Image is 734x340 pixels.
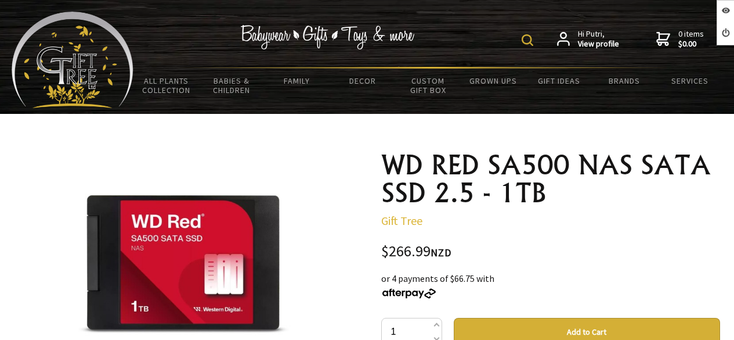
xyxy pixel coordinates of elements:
[578,29,619,49] span: Hi Putri,
[461,69,526,93] a: Grown Ups
[12,12,133,108] img: Babyware - Gifts - Toys and more...
[591,69,657,93] a: Brands
[395,69,461,102] a: Custom Gift Box
[133,69,199,102] a: All Plants Collection
[381,271,720,299] div: or 4 payments of $66.75 with
[522,34,533,46] img: product search
[199,69,265,102] a: Babies & Children
[381,288,437,299] img: Afterpay
[657,69,722,93] a: Services
[526,69,592,93] a: Gift Ideas
[431,246,451,259] span: NZD
[330,69,395,93] a: Decor
[381,213,422,228] a: Gift Tree
[381,151,720,207] h1: WD RED SA500 NAS SATA SSD 2.5 - 1TB
[381,244,720,260] div: $266.99
[578,39,619,49] strong: View profile
[656,29,704,49] a: 0 items$0.00
[557,29,619,49] a: Hi Putri,View profile
[241,25,415,49] img: Babywear - Gifts - Toys & more
[678,28,704,49] span: 0 items
[265,69,330,93] a: Family
[678,39,704,49] strong: $0.00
